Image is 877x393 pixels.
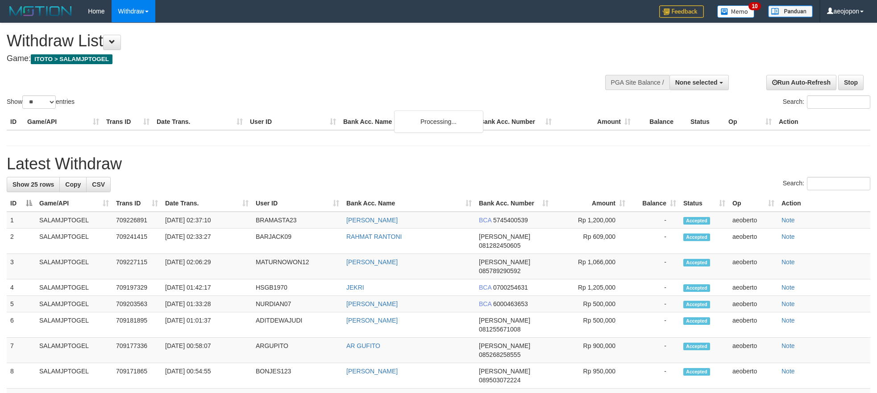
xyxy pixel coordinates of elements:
[162,363,252,389] td: [DATE] 00:54:55
[252,338,343,363] td: ARGUPITO
[479,300,491,307] span: BCA
[807,95,870,109] input: Search:
[36,312,112,338] td: SALAMJPTOGEL
[683,368,710,376] span: Accepted
[36,254,112,279] td: SALAMJPTOGEL
[112,312,162,338] td: 709181895
[493,217,528,224] span: Copy 5745400539 to clipboard
[162,279,252,296] td: [DATE] 01:42:17
[729,279,778,296] td: aeoberto
[683,317,710,325] span: Accepted
[766,75,836,90] a: Run Auto-Refresh
[748,2,761,10] span: 10
[781,233,795,240] a: Note
[479,368,530,375] span: [PERSON_NAME]
[7,195,36,212] th: ID: activate to sort column descending
[7,32,576,50] h1: Withdraw List
[112,363,162,389] td: 709171865
[162,296,252,312] td: [DATE] 01:33:28
[162,338,252,363] td: [DATE] 00:58:07
[629,254,680,279] td: -
[7,279,36,296] td: 4
[479,233,530,240] span: [PERSON_NAME]
[252,312,343,338] td: ADITDEWAJUDI
[552,363,629,389] td: Rp 950,000
[729,338,778,363] td: aeoberto
[7,95,75,109] label: Show entries
[552,212,629,229] td: Rp 1,200,000
[838,75,864,90] a: Stop
[112,338,162,363] td: 709177336
[112,229,162,254] td: 709241415
[729,254,778,279] td: aeoberto
[683,217,710,225] span: Accepted
[252,363,343,389] td: BONJES123
[729,312,778,338] td: aeoberto
[36,212,112,229] td: SALAMJPTOGEL
[112,195,162,212] th: Trans ID: activate to sort column ascending
[476,114,555,130] th: Bank Acc. Number
[394,111,483,133] div: Processing...
[629,296,680,312] td: -
[629,279,680,296] td: -
[781,284,795,291] a: Note
[112,279,162,296] td: 709197329
[7,229,36,254] td: 2
[7,296,36,312] td: 5
[112,212,162,229] td: 709226891
[86,177,111,192] a: CSV
[31,54,112,64] span: ITOTO > SALAMJPTOGEL
[22,95,56,109] select: Showentries
[479,267,520,274] span: Copy 085789290592 to clipboard
[552,312,629,338] td: Rp 500,000
[629,229,680,254] td: -
[680,195,729,212] th: Status: activate to sort column ascending
[493,284,528,291] span: Copy 0700254631 to clipboard
[252,212,343,229] td: BRAMASTA23
[479,242,520,249] span: Copy 081282450605 to clipboard
[683,301,710,308] span: Accepted
[552,296,629,312] td: Rp 500,000
[252,229,343,254] td: BARJACK09
[346,342,380,349] a: AR GUFITO
[7,312,36,338] td: 6
[479,217,491,224] span: BCA
[605,75,669,90] div: PGA Site Balance /
[92,181,105,188] span: CSV
[659,5,704,18] img: Feedback.jpg
[36,195,112,212] th: Game/API: activate to sort column ascending
[252,296,343,312] td: NURDIAN07
[346,284,364,291] a: JEKRI
[781,368,795,375] a: Note
[669,75,729,90] button: None selected
[162,195,252,212] th: Date Trans.: activate to sort column ascending
[252,254,343,279] td: MATURNOWON12
[479,326,520,333] span: Copy 081255671008 to clipboard
[36,279,112,296] td: SALAMJPTOGEL
[479,284,491,291] span: BCA
[729,229,778,254] td: aeoberto
[768,5,813,17] img: panduan.png
[346,317,398,324] a: [PERSON_NAME]
[343,195,475,212] th: Bank Acc. Name: activate to sort column ascending
[683,284,710,292] span: Accepted
[7,254,36,279] td: 3
[7,212,36,229] td: 1
[687,114,725,130] th: Status
[479,377,520,384] span: Copy 089503072224 to clipboard
[65,181,81,188] span: Copy
[103,114,153,130] th: Trans ID
[552,229,629,254] td: Rp 609,000
[781,300,795,307] a: Note
[552,254,629,279] td: Rp 1,066,000
[717,5,755,18] img: Button%20Memo.svg
[252,195,343,212] th: User ID: activate to sort column ascending
[162,212,252,229] td: [DATE] 02:37:10
[24,114,103,130] th: Game/API
[781,258,795,266] a: Note
[112,254,162,279] td: 709227115
[7,114,24,130] th: ID
[7,155,870,173] h1: Latest Withdraw
[807,177,870,190] input: Search:
[346,300,398,307] a: [PERSON_NAME]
